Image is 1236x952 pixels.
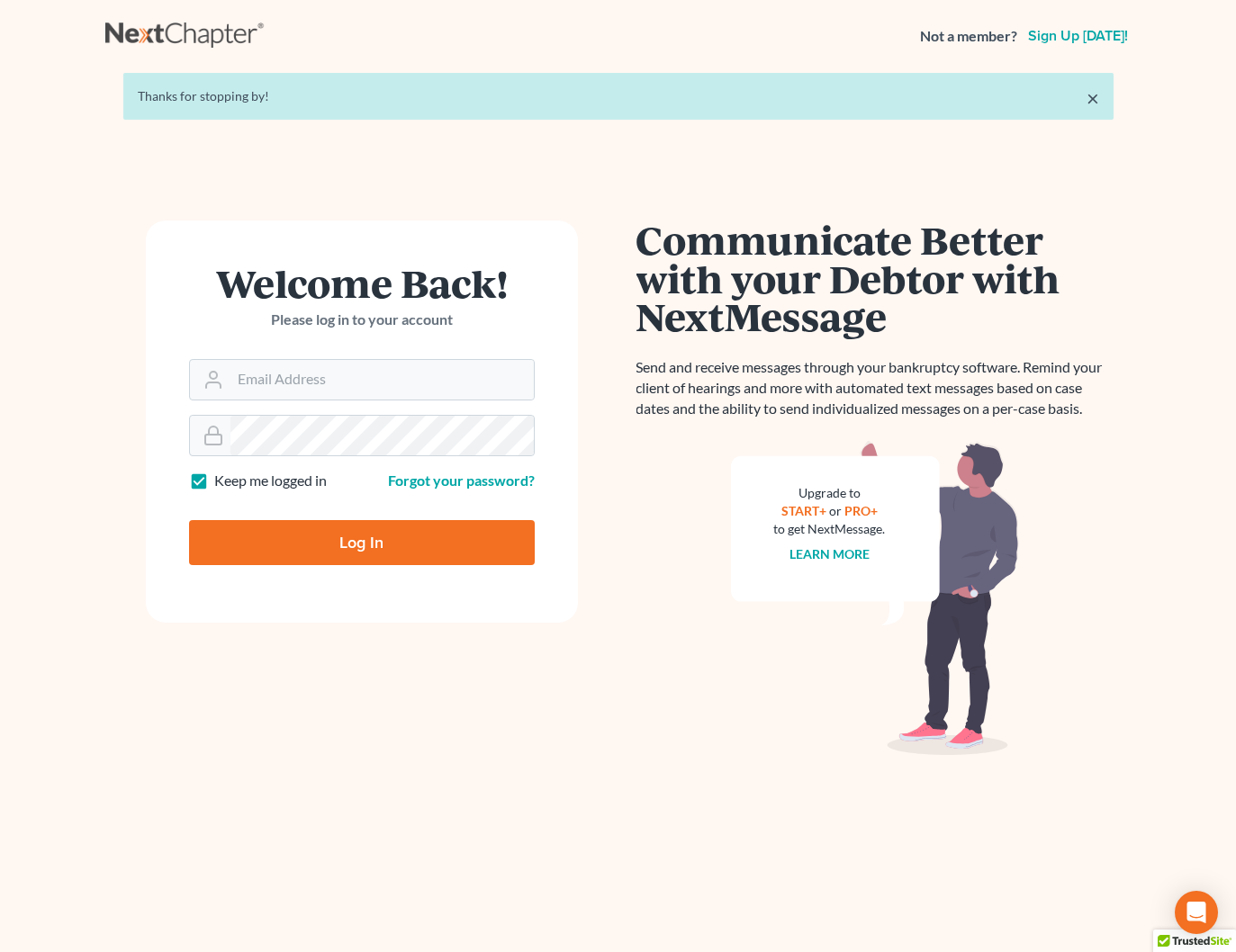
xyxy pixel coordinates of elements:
a: × [1087,87,1099,109]
div: Upgrade to [774,484,886,502]
input: Log In [189,520,535,565]
a: Forgot your password? [388,472,535,489]
a: PRO+ [844,503,878,518]
a: Learn more [789,546,870,561]
p: Please log in to your account [189,310,535,330]
div: Thanks for stopping by! [138,87,1099,105]
h1: Welcome Back! [189,264,535,302]
strong: Not a member? [920,26,1017,47]
a: START+ [781,503,826,518]
input: Email Address [230,360,534,400]
div: to get NextMessage. [774,520,886,538]
p: Send and receive messages through your bankruptcy software. Remind your client of hearings and mo... [636,357,1114,419]
h1: Communicate Better with your Debtor with NextMessage [636,220,1114,336]
div: Open Intercom Messenger [1175,891,1218,934]
a: Sign up [DATE]! [1024,29,1132,43]
img: nextmessage_bg-59042aed3d76b12b5cd301f8e5b87938c9018125f34e5fa2b7a6b67550977c72.svg [731,441,1019,756]
span: or [829,503,842,518]
label: Keep me logged in [214,471,327,491]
